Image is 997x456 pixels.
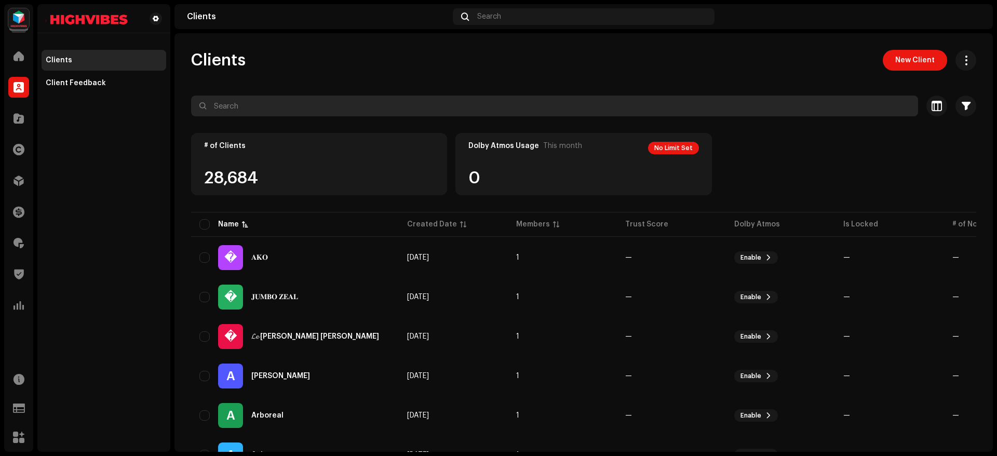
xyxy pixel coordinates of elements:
[964,8,980,25] img: 94ca2371-0b49-4ecc-bbe7-55fea9fd24fd
[477,12,501,21] span: Search
[46,12,133,25] img: d4093022-bcd4-44a3-a5aa-2cc358ba159b
[251,412,284,419] div: Arboreal
[625,293,718,301] re-a-table-badge: —
[625,412,718,419] re-a-table-badge: —
[843,293,936,301] re-a-table-badge: —
[46,79,106,87] div: Client Feedback
[734,330,778,343] button: Enable
[654,145,693,151] span: No Limit Set
[218,219,239,230] div: Name
[734,409,778,422] button: Enable
[407,412,429,419] span: Feb 17, 2025
[516,219,550,230] div: Members
[740,411,761,420] span: Enable
[740,293,761,301] span: Enable
[895,50,935,71] span: New Client
[218,403,243,428] div: A
[218,364,243,388] div: A
[8,8,29,29] img: feab3aad-9b62-475c-8caf-26f15a9573ee
[843,333,936,340] re-a-table-badge: —
[407,293,429,301] span: Jan 20, 2025
[843,412,936,419] re-a-table-badge: —
[191,50,246,71] span: Clients
[251,293,298,301] div: 𝐉𝐔𝐌𝐁𝐎 𝐙𝐄𝐀𝐋
[843,372,936,380] re-a-table-badge: —
[843,254,936,261] re-a-table-badge: —
[740,332,761,341] span: Enable
[204,142,434,150] div: # of Clients
[543,142,582,150] span: This month
[625,372,718,380] re-a-table-badge: —
[218,285,243,310] div: �
[516,254,519,261] span: 1
[407,254,429,261] span: Jul 22, 2023
[187,12,449,21] div: Clients
[218,324,243,349] div: �
[734,370,778,382] button: Enable
[251,333,379,340] div: 𝓛𝓮 𝓑𝓾𝓲 𝓣𝓲𝓮𝓷 𝓓𝓾𝓷𝓰
[407,372,429,380] span: Jun 5, 2025
[625,333,718,340] re-a-table-badge: —
[734,291,778,303] button: Enable
[251,372,310,380] div: Amagiddon bwoy
[218,245,243,270] div: �
[407,333,429,340] span: Jun 1, 2025
[516,372,519,380] span: 1
[740,253,761,262] span: Enable
[42,73,166,93] re-m-nav-item: Client Feedback
[516,412,519,419] span: 1
[740,372,761,380] span: Enable
[251,254,268,261] div: 𝐀𝐊𝐎
[734,251,778,264] button: Enable
[883,50,947,71] button: New Client
[516,333,519,340] span: 1
[407,219,457,230] div: Created Date
[191,96,918,116] input: Search
[42,50,166,71] re-m-nav-item: Clients
[516,293,519,301] span: 1
[46,56,72,64] div: Clients
[468,142,539,150] div: Dolby Atmos Usage
[191,133,447,195] re-o-card-value: # of Clients
[625,254,718,261] re-a-table-badge: —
